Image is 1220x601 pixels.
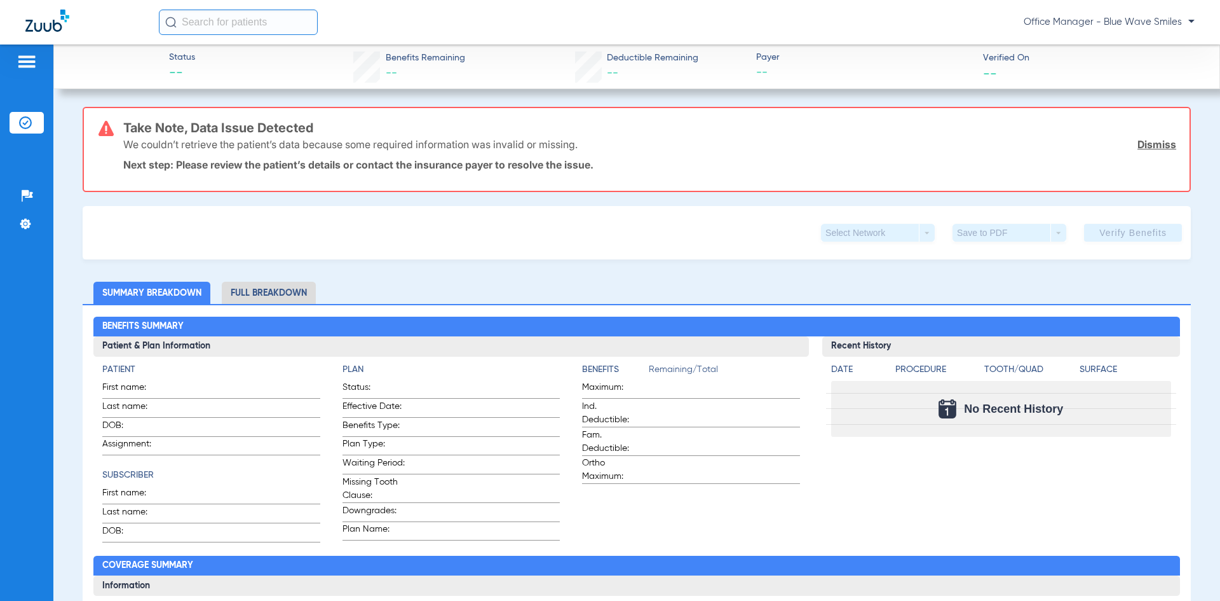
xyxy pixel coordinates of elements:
[98,121,114,136] img: error-icon
[831,363,884,381] app-breakdown-title: Date
[582,363,649,381] app-breakdown-title: Benefits
[342,363,560,376] h4: Plan
[102,363,320,376] h4: Patient
[342,523,405,540] span: Plan Name:
[123,138,578,151] p: We couldn’t retrieve the patient’s data because some required information was invalid or missing.
[582,457,644,483] span: Ortho Maximum:
[607,67,618,79] span: --
[342,457,405,474] span: Waiting Period:
[17,54,37,69] img: hamburger-icon
[822,336,1180,357] h3: Recent History
[25,10,69,32] img: Zuub Logo
[123,158,1176,171] p: Next step: Please review the patient’s details or contact the insurance payer to resolve the issue.
[582,400,644,427] span: Ind. Deductible:
[756,65,972,81] span: --
[342,438,405,455] span: Plan Type:
[984,363,1075,381] app-breakdown-title: Tooth/Quad
[607,52,698,65] span: Deductible Remaining
[102,506,165,523] span: Last name:
[342,381,405,398] span: Status:
[386,52,465,65] span: Benefits Remaining
[342,476,405,502] span: Missing Tooth Clause:
[102,419,165,436] span: DOB:
[93,556,1179,576] h2: Coverage Summary
[1080,363,1170,381] app-breakdown-title: Surface
[342,504,405,522] span: Downgrades:
[983,66,997,79] span: --
[984,363,1075,376] h4: Tooth/Quad
[1137,138,1176,151] a: Dismiss
[102,487,165,504] span: First name:
[895,363,980,381] app-breakdown-title: Procedure
[102,469,320,482] h4: Subscriber
[386,67,397,79] span: --
[102,381,165,398] span: First name:
[102,525,165,542] span: DOB:
[964,403,1063,415] span: No Recent History
[93,282,210,304] li: Summary Breakdown
[93,317,1179,337] h2: Benefits Summary
[159,10,318,35] input: Search for patients
[93,576,1179,596] h3: Information
[582,363,649,376] h4: Benefits
[102,400,165,417] span: Last name:
[169,65,195,83] span: --
[756,51,972,64] span: Payer
[1024,16,1195,29] span: Office Manager - Blue Wave Smiles
[1080,363,1170,376] h4: Surface
[93,336,808,357] h3: Patient & Plan Information
[342,400,405,417] span: Effective Date:
[582,429,644,455] span: Fam. Deductible:
[169,51,195,64] span: Status
[165,17,177,28] img: Search Icon
[342,419,405,436] span: Benefits Type:
[895,363,980,376] h4: Procedure
[222,282,316,304] li: Full Breakdown
[582,381,644,398] span: Maximum:
[983,52,1199,65] span: Verified On
[649,363,799,381] span: Remaining/Total
[939,399,956,418] img: Calendar
[831,363,884,376] h4: Date
[123,121,1176,134] h3: Take Note, Data Issue Detected
[102,438,165,455] span: Assignment:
